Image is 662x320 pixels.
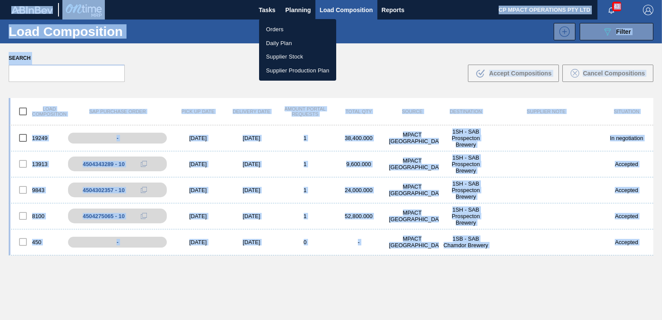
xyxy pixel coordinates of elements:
[259,64,336,78] a: Supplier Production Plan
[259,50,336,64] a: Supplier Stock
[259,23,336,36] a: Orders
[259,36,336,50] a: Daily Plan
